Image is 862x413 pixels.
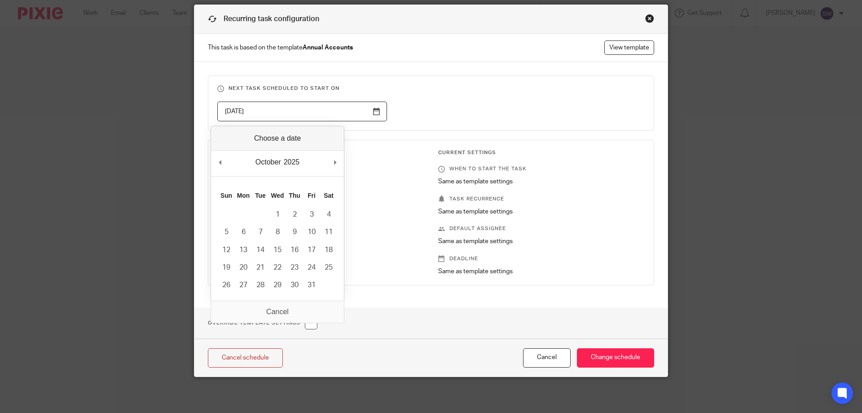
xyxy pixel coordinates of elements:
[303,241,320,259] button: 17
[215,155,224,169] button: Previous Month
[286,276,303,294] button: 30
[269,206,286,223] button: 1
[303,276,320,294] button: 31
[438,177,645,186] p: Same as template settings
[604,40,654,55] a: View template
[269,259,286,276] button: 22
[438,225,645,232] p: Default assignee
[269,241,286,259] button: 15
[303,223,320,241] button: 10
[271,192,284,199] abbr: Wednesday
[308,192,316,199] abbr: Friday
[303,44,353,51] strong: Annual Accounts
[303,206,320,223] button: 3
[438,207,645,216] p: Same as template settings
[252,241,269,259] button: 14
[235,241,252,259] button: 13
[269,276,286,294] button: 29
[645,14,654,23] div: Close this dialog window
[286,241,303,259] button: 16
[320,206,337,223] button: 4
[438,195,645,203] p: Task recurrence
[320,223,337,241] button: 11
[218,223,235,241] button: 5
[320,259,337,276] button: 25
[286,223,303,241] button: 9
[218,259,235,276] button: 19
[330,155,339,169] button: Next Month
[289,192,300,199] abbr: Thursday
[254,155,282,169] div: October
[235,276,252,294] button: 27
[208,317,317,329] h1: Override Template Settings
[438,149,645,156] h3: Current Settings
[218,241,235,259] button: 12
[286,206,303,223] button: 2
[438,255,645,262] p: Deadline
[217,102,387,122] input: Use the arrow keys to pick a date
[252,223,269,241] button: 7
[282,155,301,169] div: 2025
[208,14,319,24] h1: Recurring task configuration
[320,241,337,259] button: 18
[208,348,283,368] a: Cancel schedule
[523,348,571,368] button: Cancel
[269,223,286,241] button: 8
[235,259,252,276] button: 20
[438,237,645,246] p: Same as template settings
[235,223,252,241] button: 6
[208,43,353,52] span: This task is based on the template
[255,192,266,199] abbr: Tuesday
[324,192,334,199] abbr: Saturday
[438,165,645,173] p: When to start the task
[252,259,269,276] button: 21
[237,192,250,199] abbr: Monday
[220,192,232,199] abbr: Sunday
[252,276,269,294] button: 28
[577,348,654,368] input: Change schedule
[438,267,645,276] p: Same as template settings
[303,259,320,276] button: 24
[217,85,645,92] h3: Next task scheduled to start on
[218,276,235,294] button: 26
[286,259,303,276] button: 23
